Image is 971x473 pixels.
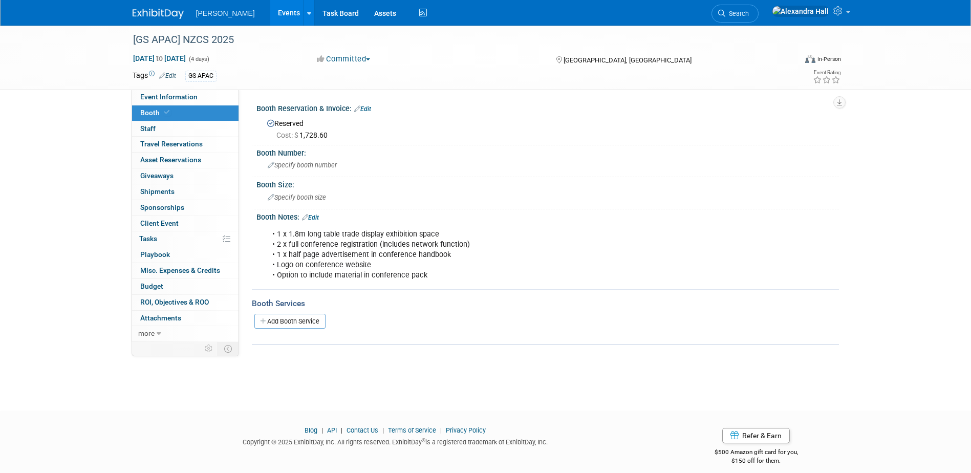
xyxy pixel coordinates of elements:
[132,137,239,152] a: Travel Reservations
[132,105,239,121] a: Booth
[200,342,218,355] td: Personalize Event Tab Strip
[302,214,319,221] a: Edit
[319,426,326,434] span: |
[132,168,239,184] a: Giveaways
[347,426,378,434] a: Contact Us
[132,247,239,263] a: Playbook
[736,53,841,69] div: Event Format
[338,426,345,434] span: |
[132,216,239,231] a: Client Event
[256,145,839,158] div: Booth Number:
[268,193,326,201] span: Specify booth size
[313,54,374,64] button: Committed
[132,231,239,247] a: Tasks
[380,426,386,434] span: |
[805,55,815,63] img: Format-Inperson.png
[276,131,332,139] span: 1,728.60
[133,54,186,63] span: [DATE] [DATE]
[133,435,659,447] div: Copyright © 2025 ExhibitDay, Inc. All rights reserved. ExhibitDay is a registered trademark of Ex...
[564,56,692,64] span: [GEOGRAPHIC_DATA], [GEOGRAPHIC_DATA]
[674,457,839,465] div: $150 off for them.
[140,93,198,101] span: Event Information
[155,54,164,62] span: to
[140,187,175,196] span: Shipments
[256,101,839,114] div: Booth Reservation & Invoice:
[218,342,239,355] td: Toggle Event Tabs
[133,9,184,19] img: ExhibitDay
[722,428,790,443] a: Refer & Earn
[140,109,171,117] span: Booth
[264,116,831,140] div: Reserved
[138,329,155,337] span: more
[140,124,156,133] span: Staff
[132,326,239,341] a: more
[327,426,337,434] a: API
[132,263,239,278] a: Misc. Expenses & Credits
[132,200,239,216] a: Sponsorships
[188,56,209,62] span: (4 days)
[140,156,201,164] span: Asset Reservations
[674,441,839,465] div: $500 Amazon gift card for you,
[159,72,176,79] a: Edit
[252,298,839,309] div: Booth Services
[196,9,255,17] span: [PERSON_NAME]
[132,184,239,200] a: Shipments
[185,71,217,81] div: GS APAC
[140,171,174,180] span: Giveaways
[772,6,829,17] img: Alexandra Hall
[254,314,326,329] a: Add Booth Service
[354,105,371,113] a: Edit
[140,314,181,322] span: Attachments
[132,90,239,105] a: Event Information
[132,311,239,326] a: Attachments
[140,298,209,306] span: ROI, Objectives & ROO
[276,131,299,139] span: Cost: $
[256,209,839,223] div: Booth Notes:
[265,224,726,286] div: • 1 x 1.8m long table trade display exhibition space • 2 x full conference registration (includes...
[140,266,220,274] span: Misc. Expenses & Credits
[268,161,337,169] span: Specify booth number
[256,177,839,190] div: Booth Size:
[140,250,170,259] span: Playbook
[711,5,759,23] a: Search
[388,426,436,434] a: Terms of Service
[422,438,425,443] sup: ®
[438,426,444,434] span: |
[132,153,239,168] a: Asset Reservations
[140,203,184,211] span: Sponsorships
[132,279,239,294] a: Budget
[132,295,239,310] a: ROI, Objectives & ROO
[140,140,203,148] span: Travel Reservations
[132,121,239,137] a: Staff
[140,219,179,227] span: Client Event
[130,31,781,49] div: [GS APAC] NZCS 2025
[725,10,749,17] span: Search
[140,282,163,290] span: Budget
[813,70,840,75] div: Event Rating
[446,426,486,434] a: Privacy Policy
[817,55,841,63] div: In-Person
[139,234,157,243] span: Tasks
[133,70,176,82] td: Tags
[164,110,169,115] i: Booth reservation complete
[305,426,317,434] a: Blog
